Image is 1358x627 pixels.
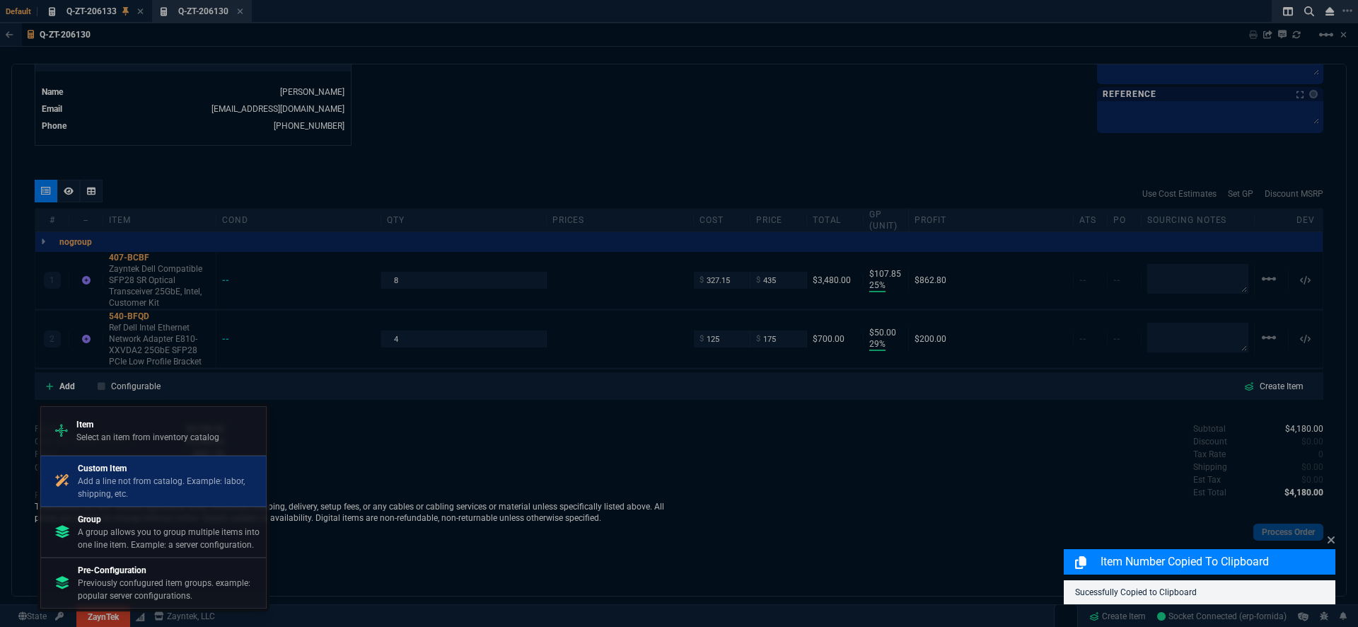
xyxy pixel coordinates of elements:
p: Custom Item [78,462,260,475]
p: Item Number Copied to Clipboard [1101,553,1333,570]
p: Add a line not from catalog. Example: labor, shipping, etc. [78,475,260,500]
p: Previously confugured item groups. example: popular server configurations. [78,577,260,602]
p: Group [78,513,260,526]
p: Item [76,418,219,431]
p: Select an item from inventory catalog [76,431,219,444]
p: A group allows you to group multiple items into one line item. Example: a server configuration. [78,526,260,551]
p: Sucessfully Copied to Clipboard [1075,586,1324,599]
p: Pre-Configuration [78,564,260,577]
